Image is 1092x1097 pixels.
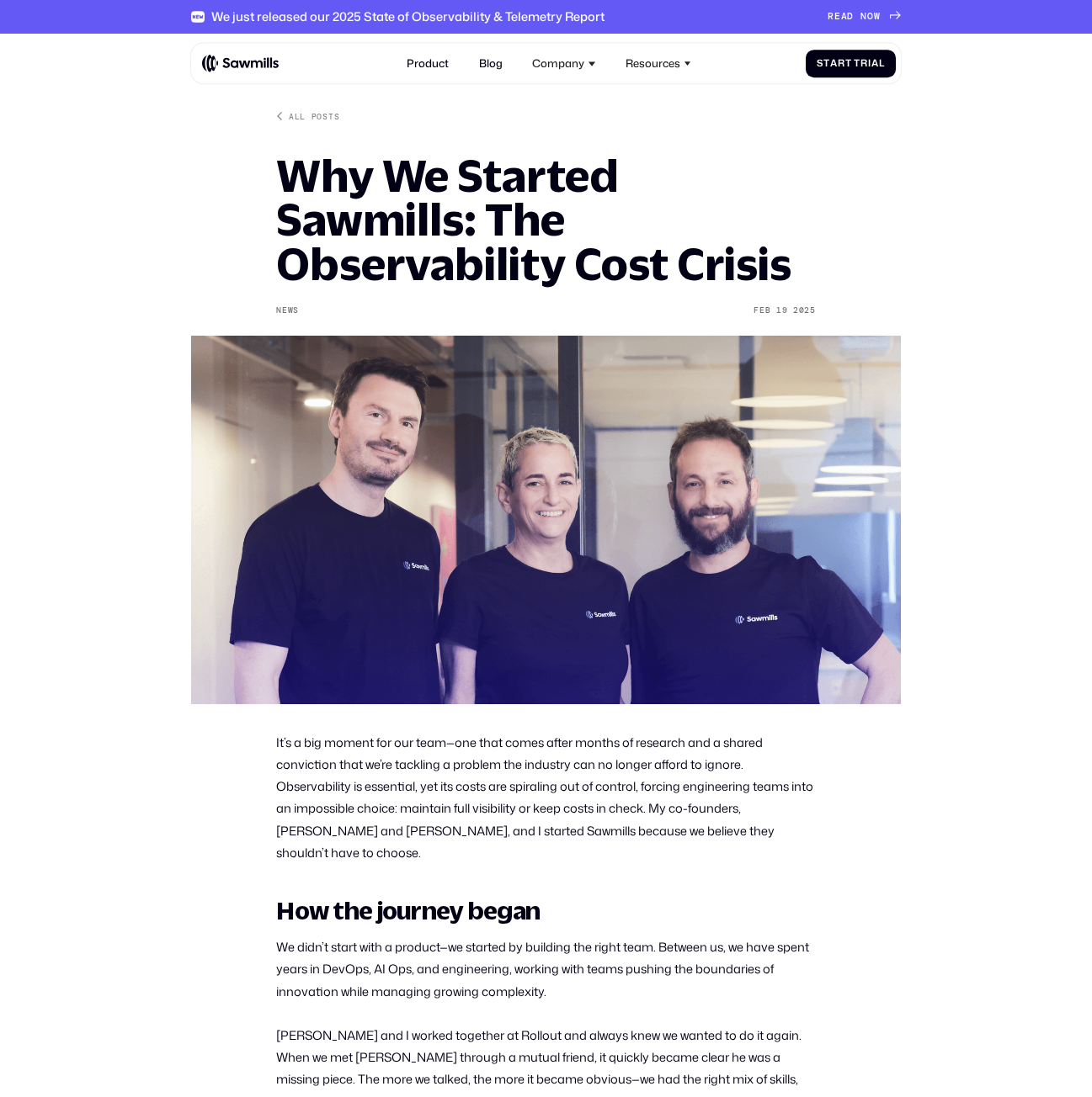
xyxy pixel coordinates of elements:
a: All posts [276,110,339,121]
span: D [847,11,854,23]
div: We just released our 2025 State of Observability & Telemetry Report [211,9,605,24]
a: Product [398,49,456,78]
span: S [817,58,823,70]
span: R [828,11,834,23]
span: r [860,58,868,70]
span: E [834,11,841,23]
span: a [871,58,879,70]
span: r [838,58,845,70]
div: All posts [289,110,339,121]
img: Why we started Sawmills [191,336,901,704]
div: Feb [754,305,770,315]
p: It’s a big moment for our team—one that comes after months of research and a shared conviction th... [276,732,815,865]
div: Company [525,49,604,78]
div: Company [532,57,584,71]
div: 2025 [793,305,816,315]
div: News [276,305,299,315]
span: a [830,58,838,70]
div: 19 [776,305,787,315]
span: l [879,58,885,70]
span: O [867,11,874,23]
span: W [874,11,881,23]
h1: Why We Started Sawmills: The Observability Cost Crisis [276,153,815,286]
span: t [845,58,852,70]
a: READNOW [828,11,901,23]
h2: How the journey began [276,897,815,924]
p: We didn’t start with a product—we started by building the right team. Between us, we have spent y... [276,936,815,1003]
span: i [868,58,871,70]
a: StartTrial [806,50,895,77]
span: t [823,58,830,70]
a: Blog [471,49,510,78]
span: N [860,11,867,23]
div: Resources [617,49,699,78]
span: T [854,58,860,70]
span: A [841,11,848,23]
div: Resources [626,57,680,71]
